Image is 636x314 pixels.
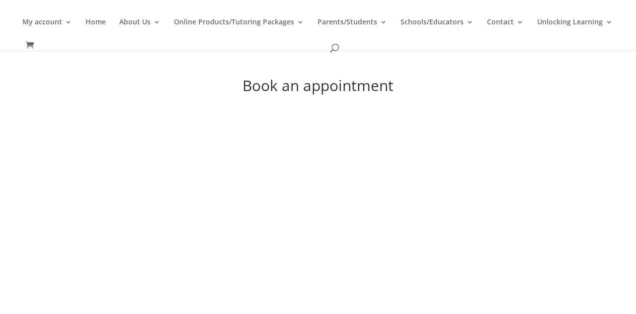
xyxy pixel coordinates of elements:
a: Schools/Educators [400,18,474,42]
a: Online Products/Tutoring Packages [174,18,304,42]
a: About Us [119,18,160,42]
a: Unlocking Learning [537,18,613,42]
a: Home [85,18,106,42]
h1: Book an appointment [64,78,572,98]
a: Contact [487,18,524,42]
a: Parents/Students [318,18,387,42]
a: My account [22,18,72,42]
